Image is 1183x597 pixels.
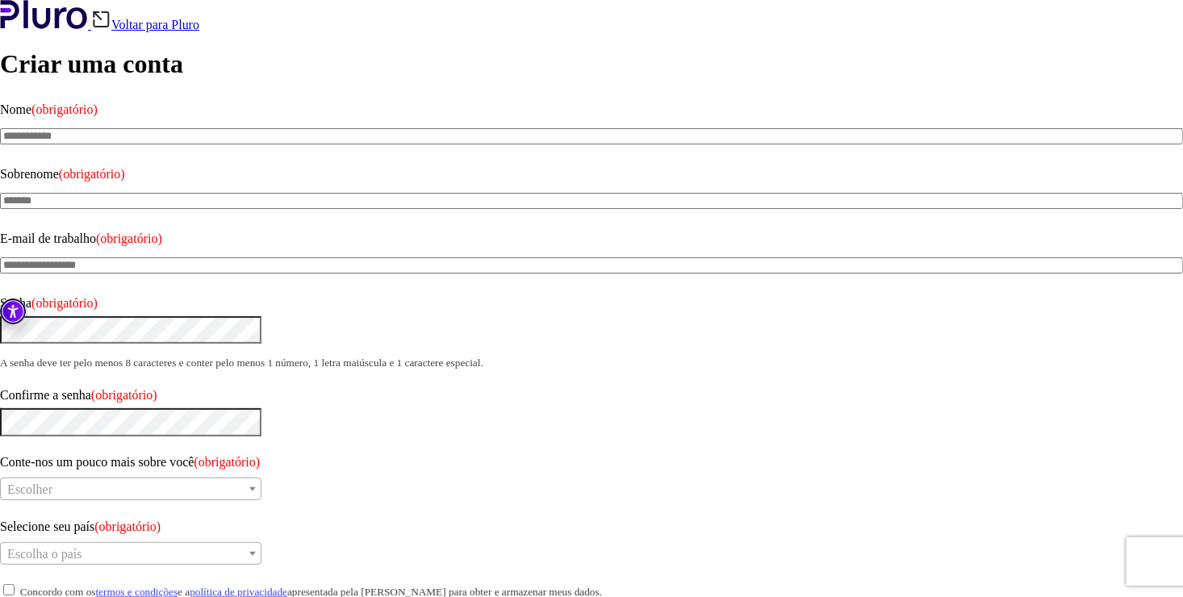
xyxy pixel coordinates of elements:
a: Voltar para Pluro [91,18,199,31]
span: (obrigatório) [194,455,260,469]
span: (obrigatório) [96,232,162,245]
span: (obrigatório) [59,167,125,181]
span: Escolha o país [7,547,82,561]
span: (obrigatório) [31,296,98,310]
span: (obrigatório) [31,102,98,116]
span: (obrigatório) [94,520,161,533]
img: Ícone Voltar [91,10,111,29]
span: (obrigatório) [91,388,157,402]
input: Concordo com ostermos e condiçõese apolítica de privacidadeapresentada pela [PERSON_NAME] para ob... [3,584,15,595]
span: Escolher [7,482,52,496]
font: Voltar para Pluro [111,18,199,31]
